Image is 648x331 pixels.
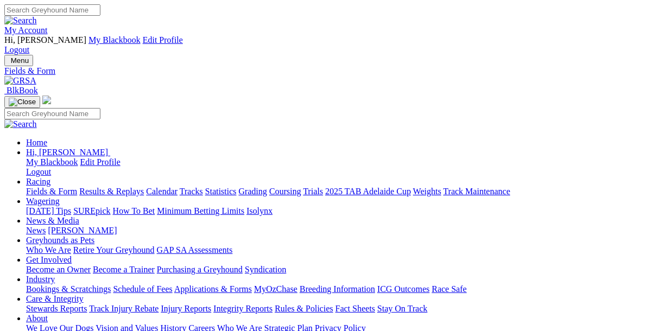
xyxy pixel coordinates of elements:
a: Fields & Form [26,187,77,196]
a: Integrity Reports [213,304,272,313]
a: News [26,226,46,235]
a: Bookings & Scratchings [26,284,111,294]
span: Hi, [PERSON_NAME] [26,148,108,157]
a: Hi, [PERSON_NAME] [26,148,110,157]
a: Tracks [180,187,203,196]
a: Edit Profile [80,157,120,167]
div: Industry [26,284,644,294]
a: Become a Trainer [93,265,155,274]
input: Search [4,108,100,119]
a: Stewards Reports [26,304,87,313]
a: My Blackbook [26,157,78,167]
div: Racing [26,187,644,196]
a: [DATE] Tips [26,206,71,215]
a: Greyhounds as Pets [26,235,94,245]
a: Purchasing a Greyhound [157,265,243,274]
a: Home [26,138,47,147]
div: Care & Integrity [26,304,644,314]
a: Race Safe [431,284,466,294]
a: GAP SA Assessments [157,245,233,254]
a: Applications & Forms [174,284,252,294]
div: Wagering [26,206,644,216]
a: Breeding Information [300,284,375,294]
a: Statistics [205,187,237,196]
a: My Blackbook [88,35,141,44]
a: Who We Are [26,245,71,254]
a: Track Maintenance [443,187,510,196]
div: Greyhounds as Pets [26,245,644,255]
a: Schedule of Fees [113,284,172,294]
a: How To Bet [113,206,155,215]
img: Search [4,119,37,129]
button: Toggle navigation [4,96,40,108]
a: Weights [413,187,441,196]
a: SUREpick [73,206,110,215]
img: logo-grsa-white.png [42,96,51,104]
div: My Account [4,35,644,55]
a: Get Involved [26,255,72,264]
a: Rules & Policies [275,304,333,313]
a: Edit Profile [143,35,183,44]
button: Toggle navigation [4,55,33,66]
a: BlkBook [4,86,38,95]
a: Grading [239,187,267,196]
a: Become an Owner [26,265,91,274]
a: Minimum Betting Limits [157,206,244,215]
input: Search [4,4,100,16]
a: Trials [303,187,323,196]
a: Care & Integrity [26,294,84,303]
a: ICG Outcomes [377,284,429,294]
a: About [26,314,48,323]
a: Injury Reports [161,304,211,313]
a: Calendar [146,187,177,196]
a: Isolynx [246,206,272,215]
div: Get Involved [26,265,644,275]
a: Syndication [245,265,286,274]
a: Coursing [269,187,301,196]
a: 2025 TAB Adelaide Cup [325,187,411,196]
a: Racing [26,177,50,186]
img: GRSA [4,76,36,86]
a: Fact Sheets [335,304,375,313]
img: Close [9,98,36,106]
a: Industry [26,275,55,284]
a: Logout [4,45,29,54]
a: Retire Your Greyhound [73,245,155,254]
a: My Account [4,26,48,35]
a: Results & Replays [79,187,144,196]
a: Logout [26,167,51,176]
a: [PERSON_NAME] [48,226,117,235]
span: BlkBook [7,86,38,95]
a: News & Media [26,216,79,225]
span: Hi, [PERSON_NAME] [4,35,86,44]
a: Stay On Track [377,304,427,313]
a: Track Injury Rebate [89,304,158,313]
span: Menu [11,56,29,65]
img: Search [4,16,37,26]
a: MyOzChase [254,284,297,294]
div: News & Media [26,226,644,235]
a: Fields & Form [4,66,644,76]
a: Wagering [26,196,60,206]
div: Hi, [PERSON_NAME] [26,157,644,177]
